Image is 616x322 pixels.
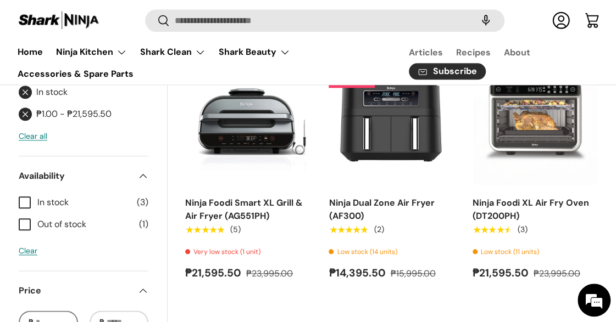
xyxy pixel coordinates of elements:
img: Shark Ninja Philippines [18,10,100,31]
a: Clear [19,246,37,256]
span: (3) [137,196,148,209]
a: Clear all [19,131,47,141]
a: Ninja Foodi XL Air Fry Oven (DT200PH) [473,197,589,222]
span: Subscribe [432,67,476,76]
span: Out of stock [37,218,132,231]
a: Ninja Dual Zone Air Fryer (AF300) [329,59,454,185]
a: Home [18,41,43,63]
a: Ninja Foodi Smart XL Grill & Air Fryer (AG551PH) [185,59,311,185]
img: ninja-foodi-xl-air-fry-oven-with-sample-food-content-full-view-sharkninja-philippines [473,59,598,185]
img: ninja-foodi-smart-xl-grill-and-air-fryer-full-view-shark-ninja-philippines [185,59,311,185]
summary: Price [19,271,148,310]
summary: Availability [19,156,148,196]
a: ₱1.00 - ₱21,595.50 [19,108,112,121]
a: Ninja Dual Zone Air Fryer (AF300) [329,197,434,222]
a: Subscribe [409,63,486,80]
a: In stock [19,86,68,99]
a: Accessories & Spare Parts [18,63,134,84]
nav: Secondary [382,41,598,84]
span: (1) [139,218,148,231]
a: Articles [409,42,443,63]
span: Availability [19,170,131,183]
span: Price [19,284,131,297]
span: In stock [37,196,130,209]
summary: Shark Beauty [212,41,297,63]
a: Recipes [456,42,491,63]
a: Ninja Foodi XL Air Fry Oven (DT200PH) [473,59,598,185]
a: Ninja Foodi Smart XL Grill & Air Fryer (AG551PH) [185,197,303,222]
nav: Primary [18,41,382,84]
summary: Ninja Kitchen [49,41,134,63]
a: About [504,42,530,63]
speech-search-button: Search by voice [468,9,503,33]
summary: Shark Clean [134,41,212,63]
